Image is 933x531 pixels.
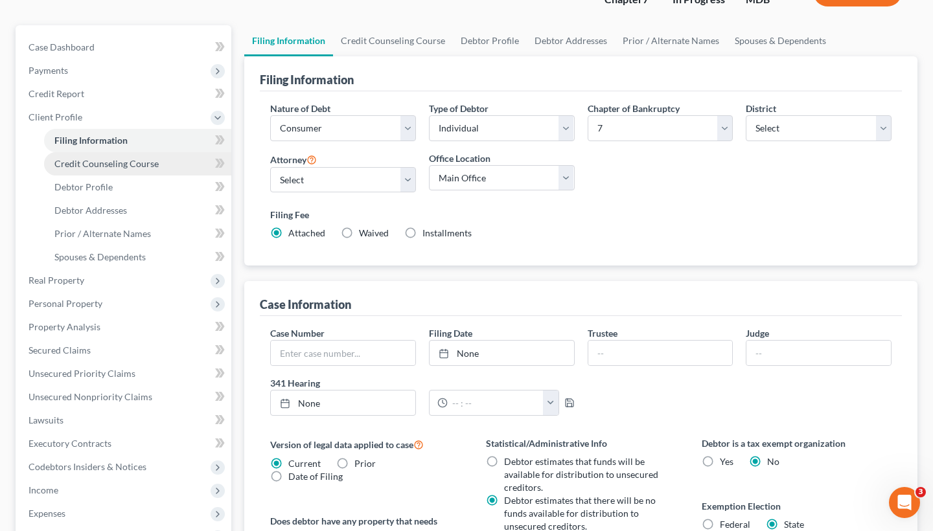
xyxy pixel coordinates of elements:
span: Lawsuits [29,414,63,425]
span: Debtor Addresses [54,205,127,216]
span: Personal Property [29,298,102,309]
iframe: Intercom live chat [889,487,920,518]
label: Judge [746,326,769,340]
span: Waived [359,227,389,238]
label: Type of Debtor [429,102,489,115]
span: State [784,519,804,530]
div: Case Information [260,297,351,312]
span: Client Profile [29,111,82,122]
span: Prior [354,458,376,469]
span: Payments [29,65,68,76]
a: Credit Report [18,82,231,106]
a: Lawsuits [18,409,231,432]
a: Spouses & Dependents [44,245,231,269]
span: 3 [916,487,926,497]
span: Debtor estimates that funds will be available for distribution to unsecured creditors. [504,456,658,493]
input: -- : -- [448,390,544,415]
a: None [271,390,415,415]
label: Version of legal data applied to case [270,436,460,452]
span: Yes [720,456,733,467]
a: Property Analysis [18,315,231,339]
span: Unsecured Nonpriority Claims [29,391,152,402]
span: Current [288,458,321,469]
a: Prior / Alternate Names [615,25,727,56]
a: Unsecured Nonpriority Claims [18,385,231,409]
span: No [767,456,779,467]
label: Chapter of Bankruptcy [588,102,680,115]
label: Exemption Election [702,499,892,513]
span: Secured Claims [29,345,91,356]
a: Case Dashboard [18,36,231,59]
label: 341 Hearing [264,376,581,390]
span: Codebtors Insiders & Notices [29,461,146,472]
span: Case Dashboard [29,41,95,52]
a: Debtor Addresses [44,199,231,222]
a: Filing Information [244,25,333,56]
span: Federal [720,519,750,530]
label: Nature of Debt [270,102,330,115]
a: Debtor Addresses [527,25,615,56]
div: Filing Information [260,72,354,87]
span: Installments [422,227,472,238]
input: Enter case number... [271,341,415,365]
span: Filing Information [54,135,128,146]
label: Filing Date [429,326,472,340]
a: None [430,341,574,365]
a: Executory Contracts [18,432,231,455]
span: Date of Filing [288,471,343,482]
span: Real Property [29,275,84,286]
label: Attorney [270,152,317,167]
label: Statistical/Administrative Info [486,436,676,450]
label: Trustee [588,326,617,340]
label: Debtor is a tax exempt organization [702,436,892,450]
label: District [746,102,776,115]
input: -- [588,341,733,365]
span: Debtor Profile [54,181,113,192]
input: -- [746,341,891,365]
a: Secured Claims [18,339,231,362]
a: Credit Counseling Course [333,25,453,56]
a: Filing Information [44,129,231,152]
a: Spouses & Dependents [727,25,834,56]
span: Prior / Alternate Names [54,228,151,239]
label: Filing Fee [270,208,892,221]
a: Debtor Profile [453,25,527,56]
span: Credit Report [29,88,84,99]
a: Prior / Alternate Names [44,222,231,245]
span: Spouses & Dependents [54,251,146,262]
span: Attached [288,227,325,238]
a: Debtor Profile [44,175,231,199]
span: Executory Contracts [29,438,111,449]
span: Unsecured Priority Claims [29,368,135,379]
a: Unsecured Priority Claims [18,362,231,385]
span: Credit Counseling Course [54,158,159,169]
a: Credit Counseling Course [44,152,231,175]
label: Office Location [429,152,490,165]
label: Case Number [270,326,325,340]
span: Income [29,484,58,495]
span: Property Analysis [29,321,100,332]
span: Expenses [29,508,65,519]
